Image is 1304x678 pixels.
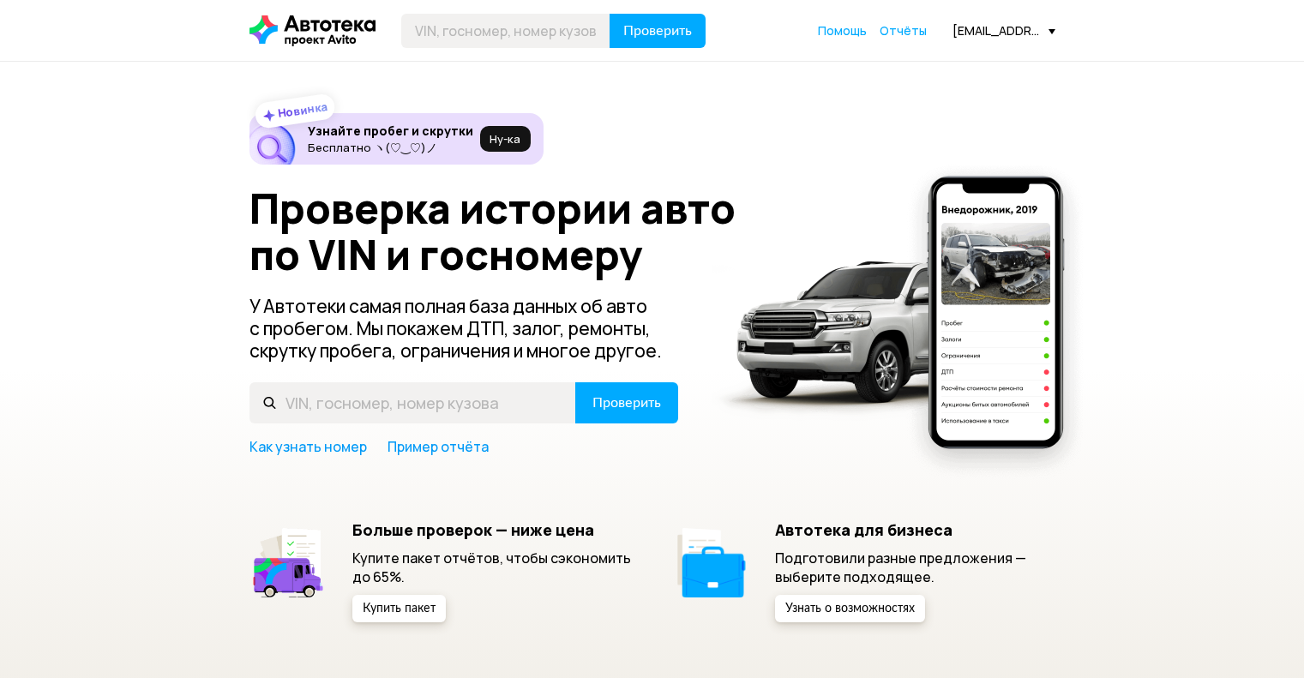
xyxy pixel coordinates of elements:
span: Купить пакет [363,603,436,615]
button: Узнать о возможностях [775,595,925,622]
h5: Автотека для бизнеса [775,520,1055,539]
button: Купить пакет [352,595,446,622]
div: [EMAIL_ADDRESS][DOMAIN_NAME] [952,22,1055,39]
input: VIN, госномер, номер кузова [249,382,576,423]
span: Проверить [623,24,692,38]
strong: Новинка [276,99,328,121]
h5: Больше проверок — ниже цена [352,520,633,539]
p: Купите пакет отчётов, чтобы сэкономить до 65%. [352,549,633,586]
p: Подготовили разные предложения — выберите подходящее. [775,549,1055,586]
span: Узнать о возможностях [785,603,915,615]
a: Отчёты [880,22,927,39]
button: Проверить [575,382,678,423]
p: У Автотеки самая полная база данных об авто с пробегом. Мы покажем ДТП, залог, ремонты, скрутку п... [249,295,680,362]
a: Как узнать номер [249,437,367,456]
p: Бесплатно ヽ(♡‿♡)ノ [308,141,473,154]
a: Пример отчёта [388,437,489,456]
h1: Проверка истории авто по VIN и госномеру [249,185,761,278]
button: Проверить [610,14,706,48]
span: Проверить [592,396,661,410]
input: VIN, госномер, номер кузова [401,14,610,48]
h6: Узнайте пробег и скрутки [308,123,473,139]
a: Помощь [818,22,867,39]
span: Ну‑ка [490,132,520,146]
